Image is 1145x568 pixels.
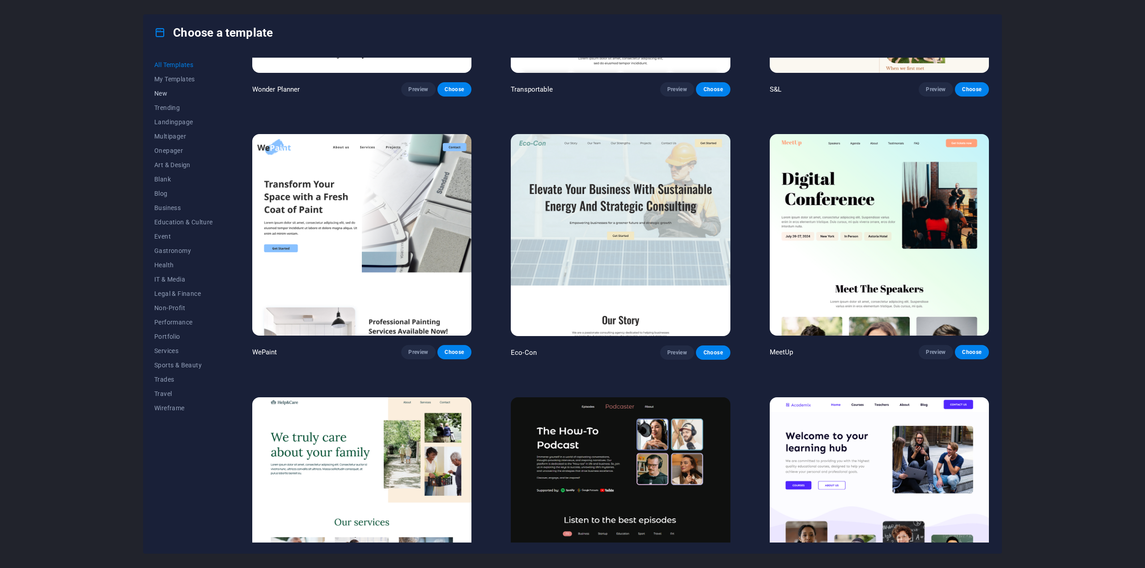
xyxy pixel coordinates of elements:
[154,344,213,358] button: Services
[154,347,213,354] span: Services
[154,333,213,340] span: Portfolio
[154,172,213,186] button: Blank
[511,85,553,94] p: Transportable
[445,349,464,356] span: Choose
[154,161,213,168] span: Art & Design
[154,61,213,68] span: All Templates
[154,201,213,215] button: Business
[154,101,213,115] button: Trending
[445,86,464,93] span: Choose
[154,329,213,344] button: Portfolio
[154,129,213,143] button: Multipager
[926,86,946,93] span: Preview
[919,345,953,359] button: Preview
[154,186,213,201] button: Blog
[401,345,435,359] button: Preview
[703,86,723,93] span: Choose
[154,301,213,315] button: Non-Profit
[408,349,428,356] span: Preview
[511,134,730,336] img: Eco-Con
[154,286,213,301] button: Legal & Finance
[154,372,213,387] button: Trades
[660,82,694,97] button: Preview
[154,58,213,72] button: All Templates
[660,345,694,360] button: Preview
[154,404,213,412] span: Wireframe
[154,390,213,397] span: Travel
[919,82,953,97] button: Preview
[955,345,989,359] button: Choose
[154,244,213,258] button: Gastronomy
[962,349,982,356] span: Choose
[770,348,793,357] p: MeetUp
[154,315,213,329] button: Performance
[154,229,213,244] button: Event
[154,215,213,229] button: Education & Culture
[154,115,213,129] button: Landingpage
[252,85,300,94] p: Wonder Planner
[667,349,687,356] span: Preview
[154,104,213,111] span: Trending
[667,86,687,93] span: Preview
[154,358,213,372] button: Sports & Beauty
[154,204,213,211] span: Business
[703,349,723,356] span: Choose
[437,82,471,97] button: Choose
[154,90,213,97] span: New
[154,147,213,154] span: Onepager
[770,85,781,94] p: S&L
[770,134,989,336] img: MeetUp
[154,118,213,126] span: Landingpage
[154,72,213,86] button: My Templates
[154,86,213,101] button: New
[696,82,730,97] button: Choose
[154,143,213,158] button: Onepager
[437,345,471,359] button: Choose
[154,376,213,383] span: Trades
[408,86,428,93] span: Preview
[154,219,213,226] span: Education & Culture
[154,319,213,326] span: Performance
[154,401,213,415] button: Wireframe
[154,190,213,197] span: Blog
[154,272,213,286] button: IT & Media
[154,176,213,183] span: Blank
[154,258,213,272] button: Health
[962,86,982,93] span: Choose
[252,134,471,336] img: WePaint
[401,82,435,97] button: Preview
[154,133,213,140] span: Multipager
[154,290,213,297] span: Legal & Finance
[154,362,213,369] span: Sports & Beauty
[696,345,730,360] button: Choose
[154,25,273,40] h4: Choose a template
[511,348,537,357] p: Eco-Con
[154,276,213,283] span: IT & Media
[955,82,989,97] button: Choose
[154,158,213,172] button: Art & Design
[926,349,946,356] span: Preview
[154,233,213,240] span: Event
[154,304,213,311] span: Non-Profit
[252,348,277,357] p: WePaint
[154,76,213,83] span: My Templates
[154,261,213,269] span: Health
[154,387,213,401] button: Travel
[154,247,213,254] span: Gastronomy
